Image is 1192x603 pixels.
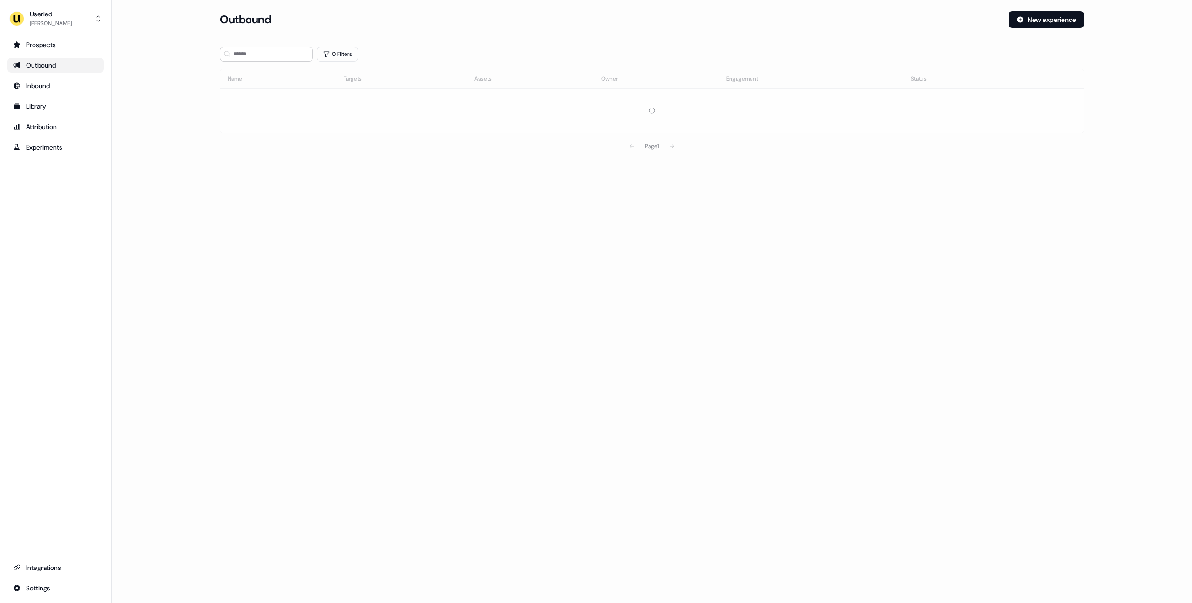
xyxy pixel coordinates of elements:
button: 0 Filters [317,47,358,62]
div: [PERSON_NAME] [30,19,72,28]
a: Go to templates [7,99,104,114]
div: Settings [13,583,98,593]
button: Userled[PERSON_NAME] [7,7,104,30]
button: New experience [1009,11,1084,28]
a: Go to integrations [7,581,104,596]
a: Go to attribution [7,119,104,134]
h3: Outbound [220,13,271,27]
div: Userled [30,9,72,19]
a: Go to integrations [7,560,104,575]
a: Go to outbound experience [7,58,104,73]
div: Outbound [13,61,98,70]
a: Go to prospects [7,37,104,52]
div: Attribution [13,122,98,131]
div: Prospects [13,40,98,49]
div: Library [13,102,98,111]
a: Go to Inbound [7,78,104,93]
div: Experiments [13,143,98,152]
div: Inbound [13,81,98,90]
div: Integrations [13,563,98,572]
a: Go to experiments [7,140,104,155]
